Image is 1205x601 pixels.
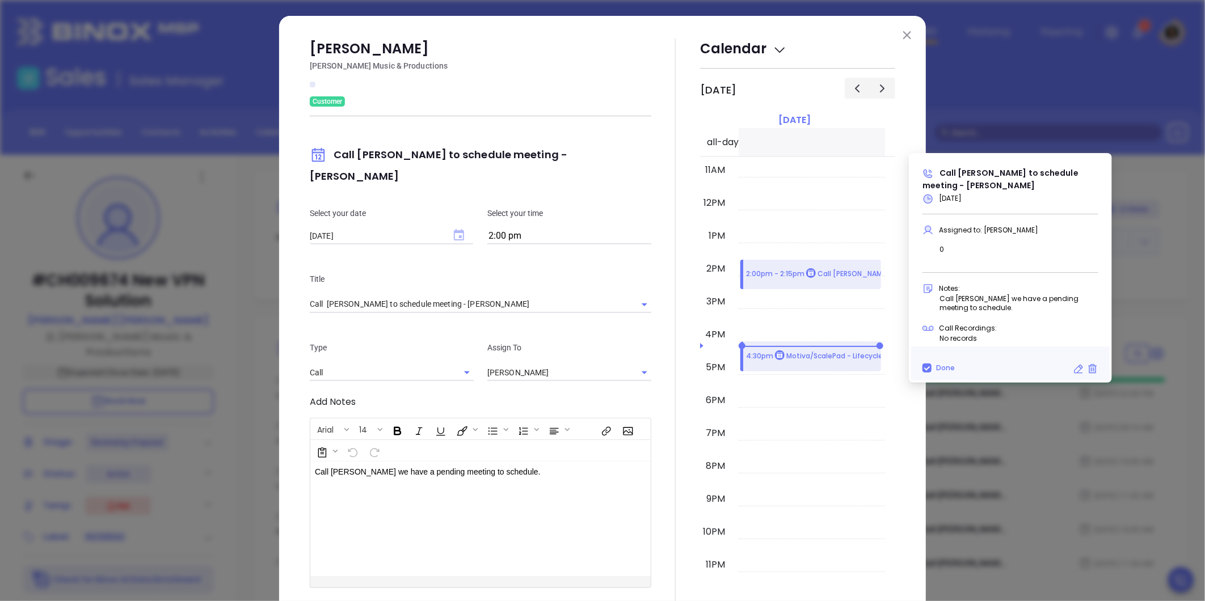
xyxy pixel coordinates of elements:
p: Select your date [310,207,474,219]
span: all-day [705,136,739,149]
p: [PERSON_NAME] [310,39,651,59]
button: Open [459,365,475,380]
span: Call Recordings: [939,323,997,333]
span: Call [PERSON_NAME] to schedule meeting - [PERSON_NAME] [922,167,1078,191]
span: Call [PERSON_NAME] to schedule meeting - [PERSON_NAME] [310,147,567,183]
span: Customer [313,95,342,108]
button: Open [637,297,652,312]
p: 2:00pm - 2:15pm Call [PERSON_NAME] to schedule meeting - [PERSON_NAME] [746,268,1029,280]
span: Redo [363,441,384,460]
button: Open [637,365,652,380]
p: 4:30pm Motiva/ScalePad - Lifecycle Manager X Proposals [746,350,957,362]
div: 4pm [703,328,727,341]
span: Insert Unordered List [482,420,511,439]
span: 14 [353,424,373,432]
p: [PERSON_NAME] Music & Productions [310,59,651,73]
input: MM/DD/YYYY [310,231,441,241]
div: 1pm [706,229,727,243]
div: 6pm [703,393,727,407]
p: Title [310,273,651,285]
div: 5pm [703,361,727,374]
button: Arial [311,420,342,439]
span: Undo [342,441,362,460]
span: Align [543,420,572,439]
span: Calendar [700,39,787,58]
div: 10pm [701,525,727,539]
span: Font family [311,420,352,439]
button: Previous day [845,78,870,99]
button: Next day [870,78,895,99]
p: Call [PERSON_NAME] we have a pending meeting to schedule. [315,466,622,478]
div: 11pm [703,558,727,572]
span: Done [936,363,955,373]
span: Underline [429,420,450,439]
p: Call [PERSON_NAME] we have a pending meeting to schedule. [939,294,1098,312]
div: 8pm [703,459,727,473]
span: Fill color or set the text color [451,420,481,439]
p: No records [939,334,1098,343]
div: 9pm [704,492,727,506]
button: Choose date, selected date is Sep 30, 2025 [445,222,473,249]
span: Notes: [939,283,960,293]
span: Arial [311,424,339,432]
span: Italic [408,420,428,439]
p: Type [310,341,474,354]
div: 11am [703,163,727,177]
span: Font size [353,420,385,439]
span: Bold [386,420,407,439]
p: Select your time [487,207,651,219]
button: 14 [353,420,376,439]
div: 3pm [704,295,727,308]
span: Insert link [595,420,616,439]
p: 0 [939,245,1098,254]
img: close modal [903,31,911,39]
span: Insert Ordered List [512,420,542,439]
p: Add Notes [310,395,651,409]
h2: [DATE] [700,84,736,96]
p: Assign To [487,341,651,354]
span: Surveys [311,441,340,460]
div: 2pm [704,262,727,276]
div: 12pm [701,196,727,210]
span: Insert Image [617,420,637,439]
a: [DATE] [776,112,813,128]
div: 7pm [703,426,727,440]
span: [DATE] [939,193,962,203]
span: Assigned to: [PERSON_NAME] [939,225,1038,235]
